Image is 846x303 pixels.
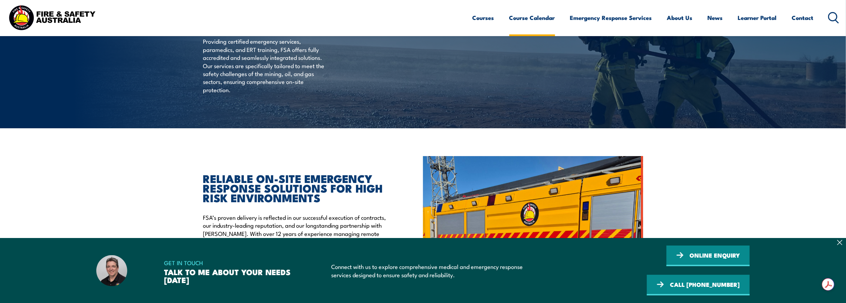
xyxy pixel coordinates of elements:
[509,9,555,27] a: Course Calendar
[164,258,302,268] span: GET IN TOUCH
[203,37,328,94] p: Providing certified emergency services, paramedics, and ERT training, FSA offers fully accredited...
[164,268,302,284] h3: TALK TO ME ABOUT YOUR NEEDS [DATE]
[96,255,127,286] img: Dave – Fire and Safety Australia
[570,9,652,27] a: Emergency Response Services
[331,262,534,279] p: Connect with us to explore comprehensive medical and emergency response services designed to ensu...
[708,9,723,27] a: News
[666,246,750,266] a: ONLINE ENQUIRY
[300,8,405,37] strong: SOLUTIONS
[203,213,391,253] p: FSA’s proven delivery is reflected in our successful execution of contracts, our industry-leading...
[792,9,814,27] a: Contact
[473,9,494,27] a: Courses
[667,9,693,27] a: About Us
[738,9,777,27] a: Learner Portal
[203,173,391,202] h2: RELIABLE ON-SITE EMERGENCY RESPONSE SOLUTIONS FOR HIGH RISK ENVIRONMENTS
[647,275,750,295] a: CALL [PHONE_NUMBER]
